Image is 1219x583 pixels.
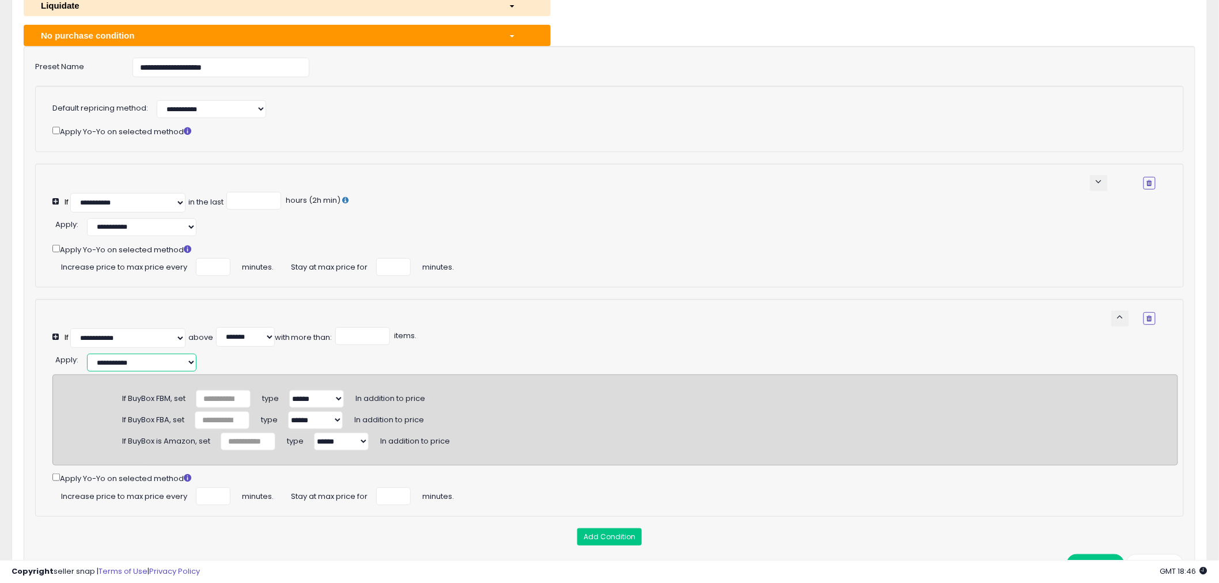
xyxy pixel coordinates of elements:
[1093,176,1104,187] span: keyboard_arrow_down
[242,487,274,502] span: minutes.
[188,332,213,343] div: above
[188,197,224,208] div: in the last
[26,58,124,73] label: Preset Name
[52,471,1178,484] div: Apply Yo-Yo on selected method
[122,432,210,447] div: If BuyBox is Amazon, set
[99,566,147,577] a: Terms of Use
[122,411,184,426] div: If BuyBox FBA, set
[52,124,1156,138] div: Apply Yo-Yo on selected method
[261,410,278,425] span: type
[61,258,187,273] span: Increase price to max price every
[422,487,454,502] span: minutes.
[1126,554,1184,574] button: Delete
[32,29,500,41] div: No purchase condition
[354,410,424,425] span: In addition to price
[1067,554,1125,574] button: Save
[52,243,1178,256] div: Apply Yo-Yo on selected method
[55,354,77,365] span: Apply
[291,487,368,502] span: Stay at max price for
[380,431,450,446] span: In addition to price
[61,487,187,502] span: Increase price to max price every
[1160,566,1207,577] span: 2025-08-11 18:46 GMT
[291,258,368,273] span: Stay at max price for
[1090,175,1108,191] button: keyboard_arrow_down
[52,103,148,114] label: Default repricing method:
[1147,315,1152,322] i: Remove Condition
[275,332,332,343] div: with more than:
[12,566,54,577] strong: Copyright
[355,389,425,404] span: In addition to price
[577,528,642,546] button: Add Condition
[262,389,279,404] span: type
[149,566,200,577] a: Privacy Policy
[1111,311,1129,327] button: keyboard_arrow_up
[24,25,551,46] button: No purchase condition
[422,258,454,273] span: minutes.
[12,566,200,577] div: seller snap | |
[1147,180,1152,187] i: Remove Condition
[122,389,185,404] div: If BuyBox FBM, set
[284,195,340,206] span: hours (2h min)
[1115,312,1126,323] span: keyboard_arrow_up
[55,215,78,230] div: :
[55,219,77,230] span: Apply
[393,330,417,341] span: items.
[242,258,274,273] span: minutes.
[287,431,304,446] span: type
[55,351,78,366] div: :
